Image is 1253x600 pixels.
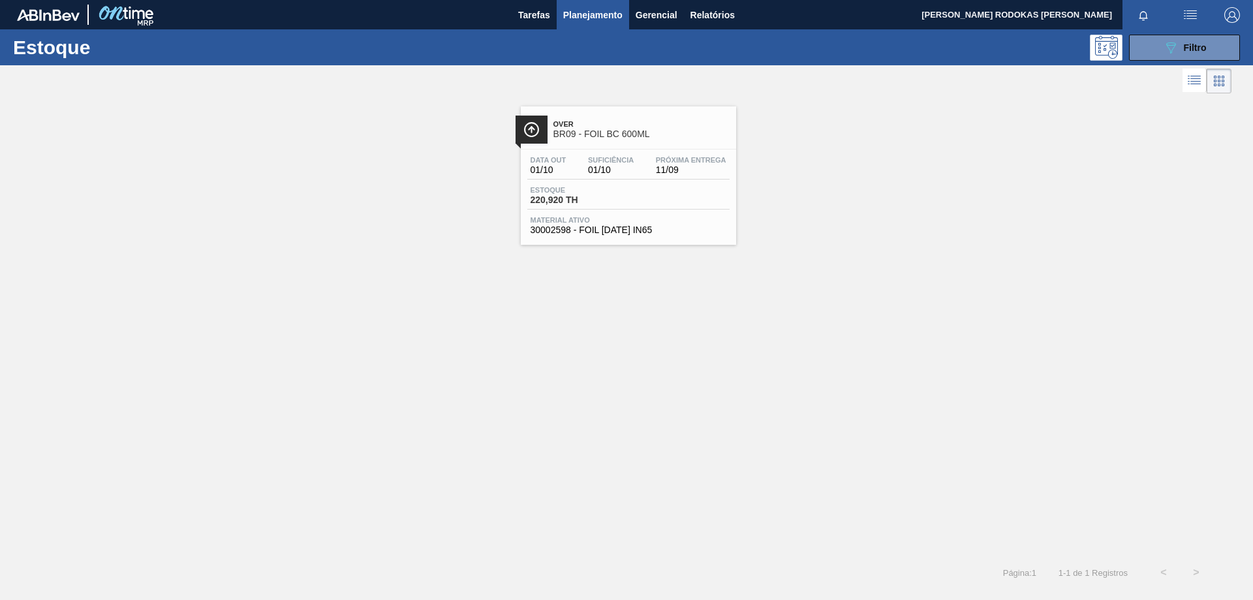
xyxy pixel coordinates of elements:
img: Logout [1224,7,1240,23]
span: 1 - 1 de 1 Registros [1056,568,1128,578]
span: 11/09 [656,165,726,175]
span: Tarefas [518,7,550,23]
span: Próxima Entrega [656,156,726,164]
div: Pogramando: nenhum usuário selecionado [1090,35,1122,61]
div: Visão em Lista [1183,69,1207,93]
span: Estoque [531,186,622,194]
button: Filtro [1129,35,1240,61]
span: 220,920 TH [531,195,622,205]
h1: Estoque [13,40,208,55]
span: Planejamento [563,7,623,23]
span: Filtro [1184,42,1207,53]
span: Relatórios [690,7,735,23]
span: Suficiência [588,156,634,164]
img: TNhmsLtSVTkK8tSr43FrP2fwEKptu5GPRR3wAAAABJRU5ErkJggg== [17,9,80,21]
span: 30002598 - FOIL BC 600 IN65 [531,225,726,235]
span: BR09 - FOIL BC 600ML [553,129,730,139]
button: > [1180,556,1213,589]
span: Over [553,120,730,128]
span: Página : 1 [1003,568,1036,578]
span: Gerencial [636,7,677,23]
img: Ícone [523,121,540,138]
a: ÍconeOverBR09 - FOIL BC 600MLData out01/10Suficiência01/10Próxima Entrega11/09Estoque220,920 THMa... [511,97,743,245]
button: Notificações [1122,6,1164,24]
span: Data out [531,156,566,164]
span: Material ativo [531,216,726,224]
img: userActions [1183,7,1198,23]
span: 01/10 [588,165,634,175]
button: < [1147,556,1180,589]
div: Visão em Cards [1207,69,1231,93]
span: 01/10 [531,165,566,175]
